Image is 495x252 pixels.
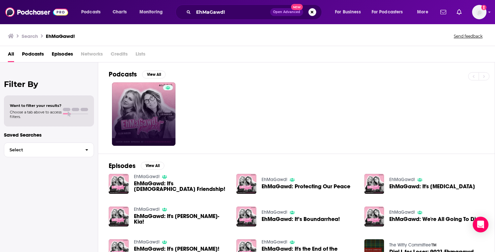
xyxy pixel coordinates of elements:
a: EhMaGawd! [134,207,159,212]
span: Monitoring [139,8,163,17]
button: open menu [330,7,369,17]
a: Charts [108,7,131,17]
img: EhMaGawd: It’s Boundarrhea! [236,207,256,227]
a: EhMaGawd: We're All Going To Die! [389,216,481,222]
button: Show profile menu [472,5,486,19]
a: EhMaGawd! [262,239,287,245]
a: EhMaGawd: Protecting Our Peace [262,184,350,189]
a: Show notifications dropdown [438,7,449,18]
a: PodcastsView All [109,70,166,78]
img: EhMaGawd: We're All Going To Die! [364,207,384,227]
button: open menu [412,7,436,17]
a: The Witty Committee™️ [389,242,436,248]
img: EhMaGawd: It's Female Friendship! [109,174,129,194]
span: More [417,8,428,17]
p: Saved Searches [4,132,94,138]
a: EhMaGawd! [134,174,159,179]
span: Choose a tab above to access filters. [10,110,62,119]
span: Select [4,148,80,152]
div: Search podcasts, credits, & more... [182,5,328,20]
a: Show notifications dropdown [454,7,464,18]
img: Podchaser - Follow, Share and Rate Podcasts [5,6,68,18]
span: Open Advanced [273,10,300,14]
a: EhMaGawd! [262,177,287,182]
img: User Profile [472,5,486,19]
a: EhMaGawd: It's Female Friendship! [134,181,229,192]
span: New [291,4,303,10]
a: All [8,49,14,62]
span: Podcasts [81,8,101,17]
div: Open Intercom Messenger [473,217,488,232]
button: View All [141,162,164,170]
h2: Episodes [109,162,136,170]
input: Search podcasts, credits, & more... [193,7,270,17]
h2: Podcasts [109,70,137,78]
a: EhMaGawd! [389,210,415,215]
button: open menu [367,7,412,17]
span: EhMaGawd: It's [PERSON_NAME]-Kia! [134,213,229,225]
a: EpisodesView All [109,162,164,170]
a: EhMaGawd: It’s Boundarrhea! [262,216,340,222]
a: EhMaGawd! [262,210,287,215]
img: EhMaGawd: Protecting Our Peace [236,174,256,194]
button: Send feedback [452,33,485,39]
span: Charts [113,8,127,17]
button: open menu [77,7,109,17]
span: Logged in as alignPR [472,5,486,19]
img: EhMaGawd: It's Iman Hariri-Kia! [109,207,129,227]
button: open menu [135,7,171,17]
img: EhMaGawd: It's Identity Crisis [364,174,384,194]
a: Episodes [52,49,73,62]
a: EhMaGawd: It's Identity Crisis [389,184,475,189]
a: Podcasts [22,49,44,62]
h2: Filter By [4,79,94,89]
span: Networks [81,49,103,62]
a: EhMaGawd! [134,239,159,245]
span: Lists [136,49,145,62]
button: View All [142,71,166,78]
h3: Search [22,33,38,39]
span: EhMaGawd: It's [MEDICAL_DATA] [389,184,475,189]
span: For Business [335,8,361,17]
button: Open AdvancedNew [270,8,303,16]
button: Select [4,143,94,157]
span: For Podcasters [372,8,403,17]
h3: EhMaGawd! [46,33,75,39]
span: Want to filter your results? [10,103,62,108]
span: EhMaGawd: It's [DEMOGRAPHIC_DATA] Friendship! [134,181,229,192]
a: EhMaGawd! [389,177,415,182]
span: Credits [111,49,128,62]
a: EhMaGawd: It's Iman Hariri-Kia! [134,213,229,225]
svg: Add a profile image [481,5,486,10]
